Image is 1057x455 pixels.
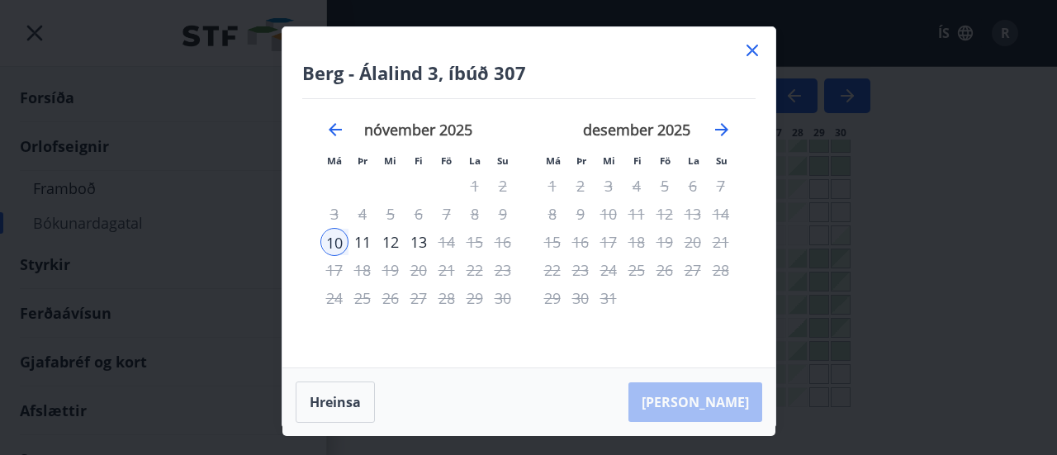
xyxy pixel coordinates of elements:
[716,154,728,167] small: Su
[623,200,651,228] td: Not available. fimmtudagur, 11. desember 2025
[441,154,452,167] small: Fö
[433,200,461,228] td: Not available. föstudagur, 7. nóvember 2025
[566,228,595,256] td: Not available. þriðjudagur, 16. desember 2025
[405,200,433,228] div: Aðeins útritun í boði
[633,154,642,167] small: Fi
[320,228,348,256] div: 10
[489,284,517,312] td: Not available. sunnudagur, 30. nóvember 2025
[538,256,566,284] div: Aðeins útritun í boði
[497,154,509,167] small: Su
[377,200,405,228] td: Not available. miðvikudagur, 5. nóvember 2025
[489,200,517,228] td: Not available. sunnudagur, 9. nóvember 2025
[461,284,489,312] td: Not available. laugardagur, 29. nóvember 2025
[433,256,461,284] td: Not available. föstudagur, 21. nóvember 2025
[707,228,735,256] td: Not available. sunnudagur, 21. desember 2025
[348,256,377,284] td: Not available. þriðjudagur, 18. nóvember 2025
[651,228,679,256] td: Not available. föstudagur, 19. desember 2025
[384,154,396,167] small: Mi
[489,228,517,256] td: Not available. sunnudagur, 16. nóvember 2025
[651,172,679,200] div: Aðeins útritun í boði
[415,154,423,167] small: Fi
[302,60,756,85] h4: Berg - Álalind 3, íbúð 307
[302,99,756,348] div: Calendar
[603,154,615,167] small: Mi
[461,228,489,256] td: Not available. laugardagur, 15. nóvember 2025
[651,200,679,228] div: Aðeins útritun í boði
[623,172,651,200] td: Not available. fimmtudagur, 4. desember 2025
[348,200,377,228] td: Not available. þriðjudagur, 4. nóvember 2025
[377,228,405,256] div: 12
[595,256,623,284] td: Not available. miðvikudagur, 24. desember 2025
[461,256,489,284] td: Not available. laugardagur, 22. nóvember 2025
[405,228,433,256] td: Choose fimmtudagur, 13. nóvember 2025 as your check-out date. It’s available.
[595,284,623,312] td: Not available. miðvikudagur, 31. desember 2025
[358,154,367,167] small: Þr
[489,172,517,200] td: Not available. sunnudagur, 2. nóvember 2025
[679,172,707,200] td: Not available. laugardagur, 6. desember 2025
[405,256,433,284] td: Not available. fimmtudagur, 20. nóvember 2025
[461,172,489,200] td: Not available. laugardagur, 1. nóvember 2025
[595,172,623,200] td: Not available. miðvikudagur, 3. desember 2025
[712,120,732,140] div: Move forward to switch to the next month.
[325,120,345,140] div: Move backward to switch to the previous month.
[405,284,433,312] td: Not available. fimmtudagur, 27. nóvember 2025
[660,154,671,167] small: Fö
[595,228,623,256] td: Not available. miðvikudagur, 17. desember 2025
[405,200,433,228] td: Not available. fimmtudagur, 6. nóvember 2025
[489,256,517,284] td: Not available. sunnudagur, 23. nóvember 2025
[707,200,735,228] td: Not available. sunnudagur, 14. desember 2025
[538,284,566,312] td: Not available. mánudagur, 29. desember 2025
[623,228,651,256] td: Not available. fimmtudagur, 18. desember 2025
[320,228,348,256] td: Selected as start date. mánudagur, 10. nóvember 2025
[348,284,377,312] td: Not available. þriðjudagur, 25. nóvember 2025
[461,200,489,228] td: Not available. laugardagur, 8. nóvember 2025
[320,200,348,228] td: Not available. mánudagur, 3. nóvember 2025
[433,228,461,256] td: Not available. föstudagur, 14. nóvember 2025
[679,200,707,228] td: Not available. laugardagur, 13. desember 2025
[296,382,375,423] button: Hreinsa
[576,154,586,167] small: Þr
[651,200,679,228] td: Not available. föstudagur, 12. desember 2025
[538,200,566,228] td: Not available. mánudagur, 8. desember 2025
[595,200,623,228] td: Not available. miðvikudagur, 10. desember 2025
[707,172,735,200] td: Not available. sunnudagur, 7. desember 2025
[566,256,595,284] td: Not available. þriðjudagur, 23. desember 2025
[327,154,342,167] small: Má
[377,284,405,312] td: Not available. miðvikudagur, 26. nóvember 2025
[566,200,595,228] td: Not available. þriðjudagur, 9. desember 2025
[651,256,679,284] td: Not available. föstudagur, 26. desember 2025
[405,256,433,284] div: Aðeins útritun í boði
[377,228,405,256] td: Choose miðvikudagur, 12. nóvember 2025 as your check-out date. It’s available.
[320,256,348,284] td: Not available. mánudagur, 17. nóvember 2025
[364,120,472,140] strong: nóvember 2025
[546,154,561,167] small: Má
[566,284,595,312] td: Not available. þriðjudagur, 30. desember 2025
[348,228,377,256] div: 11
[433,284,461,312] td: Not available. föstudagur, 28. nóvember 2025
[348,228,377,256] td: Choose þriðjudagur, 11. nóvember 2025 as your check-out date. It’s available.
[566,172,595,200] td: Not available. þriðjudagur, 2. desember 2025
[538,172,566,200] td: Not available. mánudagur, 1. desember 2025
[688,154,699,167] small: La
[538,256,566,284] td: Not available. mánudagur, 22. desember 2025
[651,172,679,200] td: Not available. föstudagur, 5. desember 2025
[320,284,348,312] td: Not available. mánudagur, 24. nóvember 2025
[469,154,481,167] small: La
[679,228,707,256] td: Not available. laugardagur, 20. desember 2025
[538,228,566,256] td: Not available. mánudagur, 15. desember 2025
[405,228,433,256] div: Aðeins útritun í boði
[623,256,651,284] td: Not available. fimmtudagur, 25. desember 2025
[377,256,405,284] td: Not available. miðvikudagur, 19. nóvember 2025
[583,120,690,140] strong: desember 2025
[679,256,707,284] td: Not available. laugardagur, 27. desember 2025
[707,256,735,284] td: Not available. sunnudagur, 28. desember 2025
